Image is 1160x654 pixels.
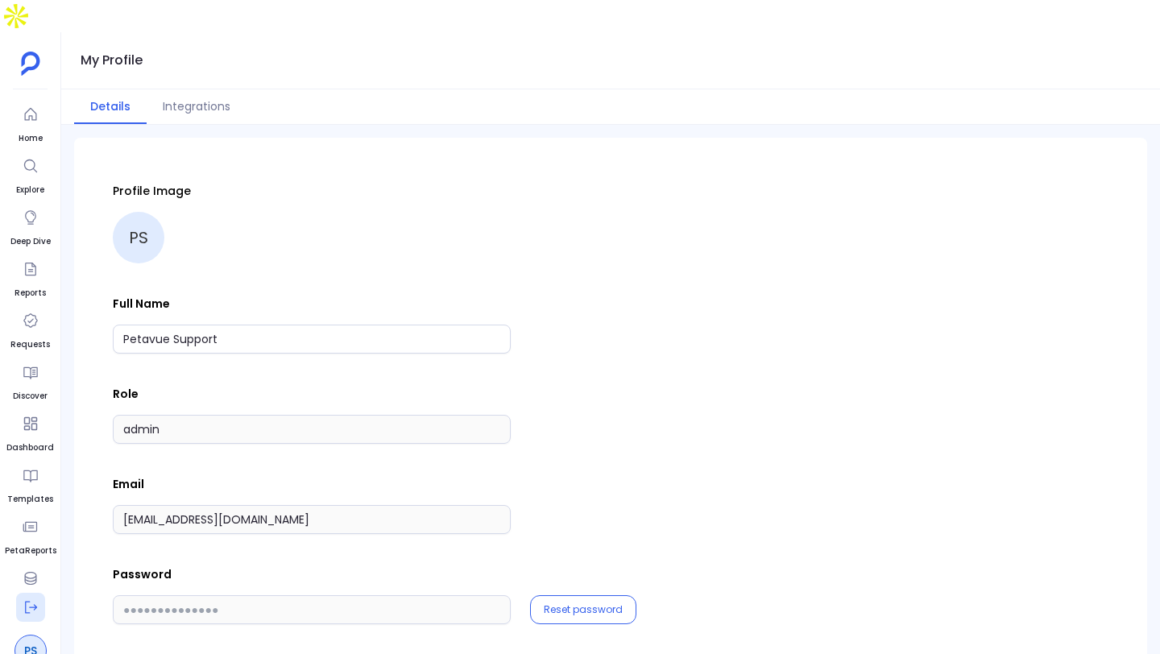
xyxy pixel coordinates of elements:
[113,566,1108,582] p: Password
[81,49,143,72] h1: My Profile
[6,409,54,454] a: Dashboard
[13,390,48,403] span: Discover
[113,212,164,263] div: PS
[6,441,54,454] span: Dashboard
[113,386,1108,402] p: Role
[13,358,48,403] a: Discover
[113,415,511,444] input: Role
[113,183,1108,199] p: Profile Image
[7,493,53,506] span: Templates
[5,544,56,557] span: PetaReports
[14,255,46,300] a: Reports
[16,151,45,197] a: Explore
[10,306,50,351] a: Requests
[113,595,511,624] input: ●●●●●●●●●●●●●●
[113,325,511,354] input: Full Name
[147,89,246,124] button: Integrations
[544,603,623,616] button: Reset password
[16,100,45,145] a: Home
[10,338,50,351] span: Requests
[113,476,1108,492] p: Email
[10,564,51,609] a: Data Hub
[16,184,45,197] span: Explore
[10,235,51,248] span: Deep Dive
[14,287,46,300] span: Reports
[21,52,40,76] img: petavue logo
[10,203,51,248] a: Deep Dive
[16,132,45,145] span: Home
[113,505,511,534] input: Email
[5,512,56,557] a: PetaReports
[74,89,147,124] button: Details
[7,461,53,506] a: Templates
[113,296,1108,312] p: Full Name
